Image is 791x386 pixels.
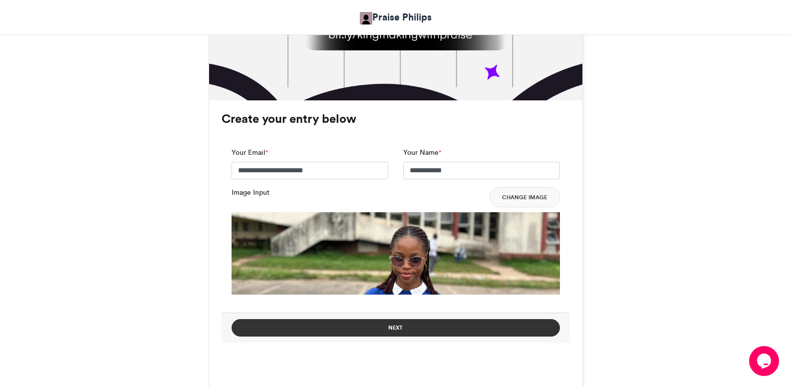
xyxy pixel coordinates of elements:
[232,147,268,158] label: Your Email
[490,187,560,207] button: Change Image
[403,147,441,158] label: Your Name
[232,187,269,198] label: Image Input
[360,10,432,24] a: Praise Philips
[222,113,570,125] h3: Create your entry below
[749,346,781,376] iframe: chat widget
[232,319,560,337] button: Next
[360,12,372,24] img: Praise Philips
